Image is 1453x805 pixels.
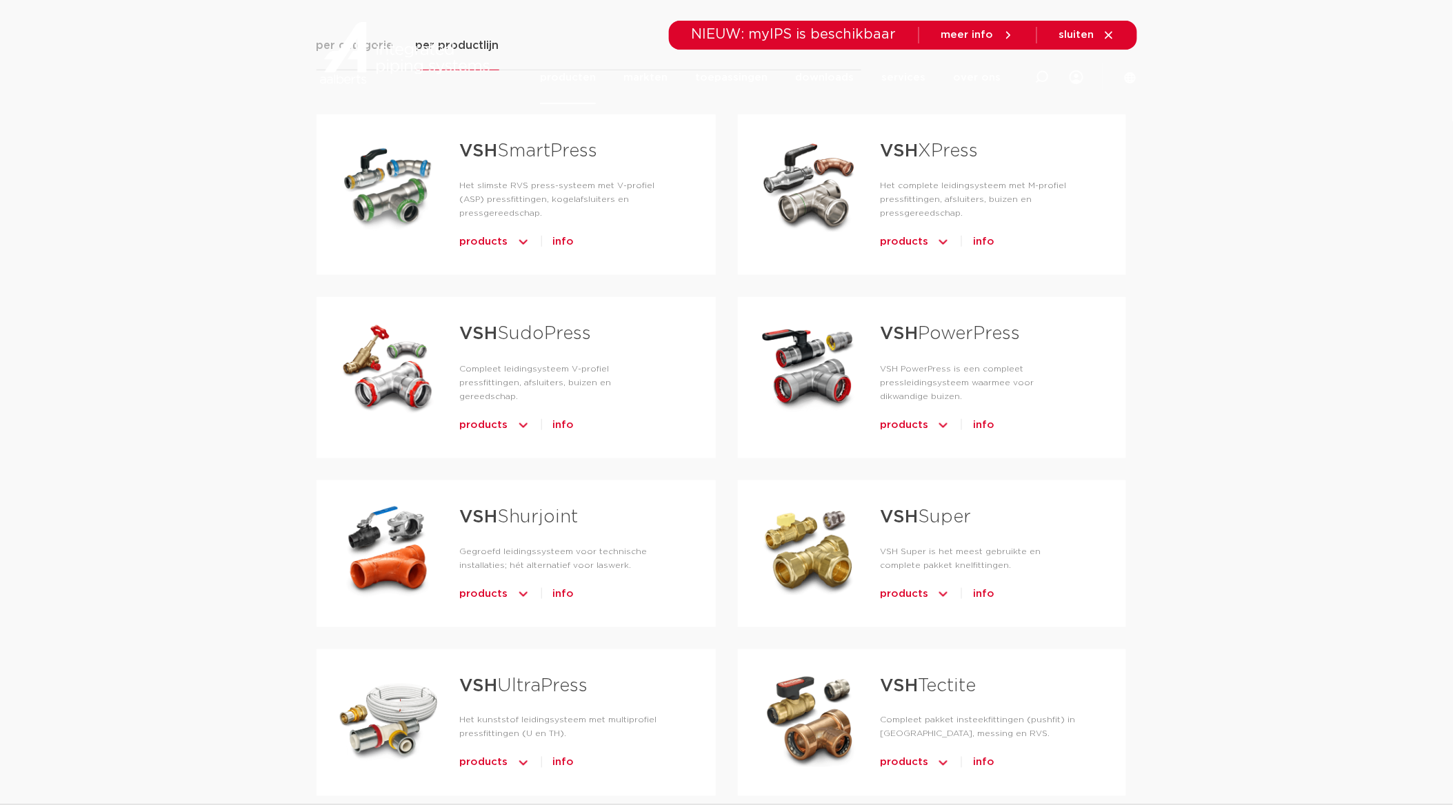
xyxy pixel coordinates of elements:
p: Het complete leidingsysteem met M-profiel pressfittingen, afsluiters, buizen en pressgereedschap. [880,179,1081,220]
p: VSH PowerPress is een compleet pressleidingsysteem waarmee voor dikwandige buizen. [880,362,1081,403]
strong: VSH [880,325,918,343]
a: info [553,583,574,605]
a: over ons [953,51,1001,104]
a: VSHTectite [880,677,976,695]
a: info [973,583,994,605]
a: VSHUltraPress [460,677,588,695]
img: icon-chevron-up-1.svg [517,752,530,774]
img: icon-chevron-up-1.svg [517,231,530,253]
p: Compleet leidingsysteem V-profiel pressfittingen, afsluiters, buizen en gereedschap. [460,362,672,403]
strong: VSH [880,142,918,160]
a: toepassingen [695,51,768,104]
p: Compleet pakket insteekfittingen (pushfit) in [GEOGRAPHIC_DATA], messing en RVS. [880,713,1081,741]
a: producten [540,51,596,104]
span: products [460,752,508,774]
img: icon-chevron-up-1.svg [936,231,950,253]
span: products [880,752,928,774]
a: VSHSmartPress [460,142,598,160]
a: markten [623,51,668,104]
img: icon-chevron-up-1.svg [936,414,950,436]
span: sluiten [1059,30,1094,40]
img: icon-chevron-up-1.svg [517,583,530,605]
p: Gegroefd leidingssysteem voor technische installaties; hét alternatief voor laswerk. [460,544,672,572]
span: NIEUW: myIPS is beschikbaar [692,28,896,41]
strong: VSH [460,508,498,526]
a: info [973,752,994,774]
span: products [880,231,928,253]
nav: Menu [540,51,1001,104]
a: VSHPowerPress [880,325,1020,343]
strong: VSH [460,677,498,695]
a: VSHXPress [880,142,978,160]
span: products [880,583,928,605]
img: icon-chevron-up-1.svg [936,583,950,605]
a: downloads [795,51,854,104]
span: meer info [941,30,994,40]
a: services [881,51,925,104]
a: info [973,414,994,436]
a: info [973,231,994,253]
a: VSHSudoPress [460,325,592,343]
p: Het kunststof leidingsysteem met multiprofiel pressfittingen (U en TH). [460,713,672,741]
img: icon-chevron-up-1.svg [936,752,950,774]
img: icon-chevron-up-1.svg [517,414,530,436]
a: sluiten [1059,29,1115,41]
strong: VSH [460,325,498,343]
span: products [880,414,928,436]
a: VSHSuper [880,508,971,526]
a: info [553,414,574,436]
p: Het slimste RVS press-systeem met V-profiel (ASP) pressfittingen, kogelafsluiters en pressgereeds... [460,179,672,220]
a: VSHShurjoint [460,508,579,526]
span: products [460,231,508,253]
a: meer info [941,29,1014,41]
strong: VSH [460,142,498,160]
span: products [460,414,508,436]
p: VSH Super is het meest gebruikte en complete pakket knelfittingen. [880,544,1081,572]
a: info [553,231,574,253]
a: info [553,752,574,774]
strong: VSH [880,677,918,695]
span: products [460,583,508,605]
strong: VSH [880,508,918,526]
